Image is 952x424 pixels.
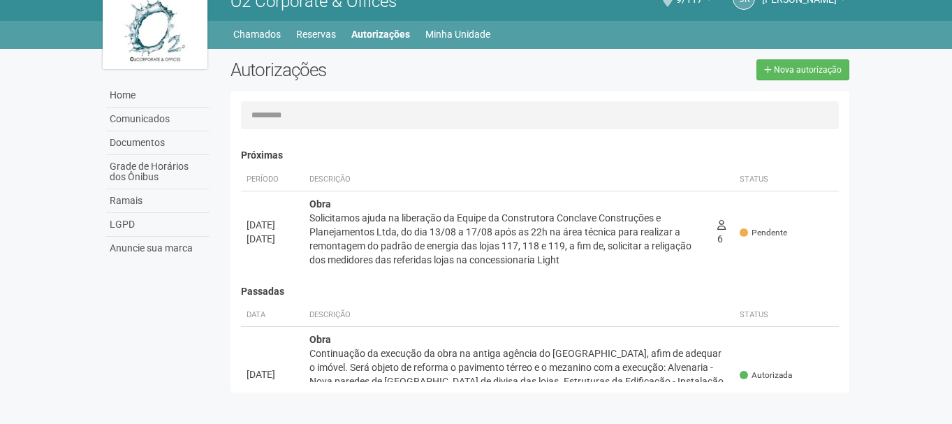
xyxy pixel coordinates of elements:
a: Chamados [233,24,281,44]
div: [DATE] [247,218,298,232]
a: LGPD [106,213,210,237]
a: Documentos [106,131,210,155]
div: [DATE] [247,367,298,381]
th: Data [241,304,304,327]
span: Pendente [740,227,787,239]
span: Nova autorização [774,65,842,75]
a: Home [106,84,210,108]
th: Status [734,304,839,327]
strong: Obra [309,334,331,345]
span: 6 [717,219,726,244]
th: Período [241,168,304,191]
div: Continuação da execução da obra na antiga agência do [GEOGRAPHIC_DATA], afim de adequar o imóvel.... [309,346,729,416]
a: Minha Unidade [425,24,490,44]
a: Autorizações [351,24,410,44]
th: Status [734,168,839,191]
h4: Passadas [241,286,840,297]
strong: Obra [309,198,331,210]
h4: Próximas [241,150,840,161]
a: Nova autorização [756,59,849,80]
th: Descrição [304,304,735,327]
h2: Autorizações [230,59,529,80]
a: Ramais [106,189,210,213]
a: Anuncie sua marca [106,237,210,260]
th: Descrição [304,168,712,191]
span: Autorizada [740,370,792,381]
a: Comunicados [106,108,210,131]
div: [DATE] [247,232,298,246]
a: Grade de Horários dos Ônibus [106,155,210,189]
div: Solicitamos ajuda na liberação da Equipe da Construtora Conclave Construções e Planejamentos Ltda... [309,211,707,267]
a: Reservas [296,24,336,44]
